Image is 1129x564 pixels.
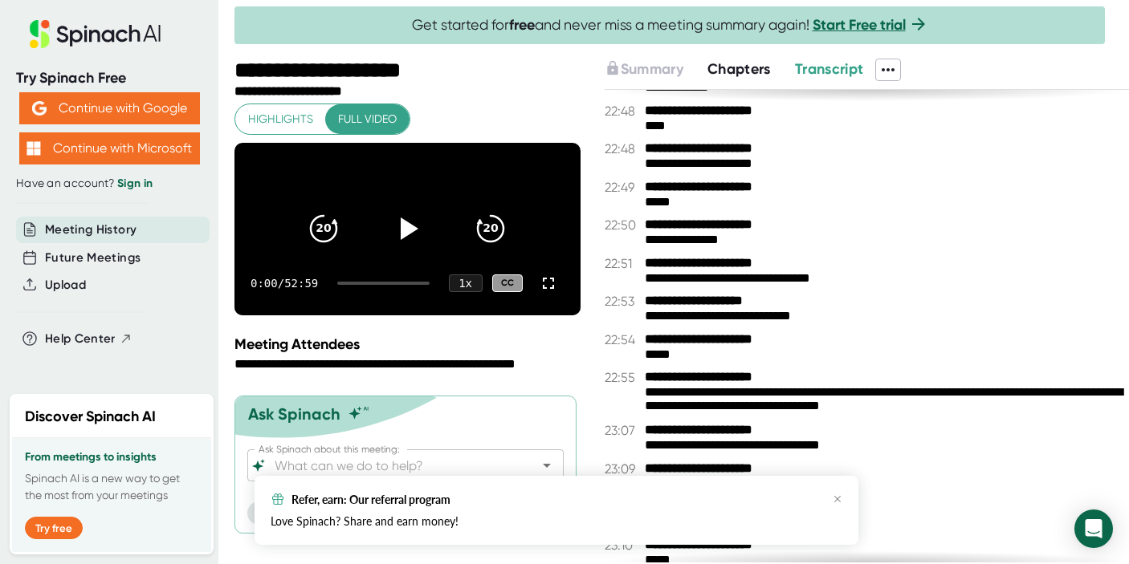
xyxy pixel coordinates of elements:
[509,16,535,34] b: free
[605,59,683,80] button: Summary
[45,330,116,348] span: Help Center
[19,92,200,124] button: Continue with Google
[605,217,641,233] span: 22:50
[605,180,641,195] span: 22:49
[621,60,683,78] span: Summary
[248,404,340,424] div: Ask Spinach
[605,59,707,81] div: Upgrade to access
[605,461,641,477] span: 23:09
[536,454,558,477] button: Open
[19,132,200,164] button: Continue with Microsoft
[707,60,771,78] span: Chapters
[117,177,153,190] a: Sign in
[251,277,318,290] div: 0:00 / 52:59
[45,276,86,294] button: Upload
[605,141,641,156] span: 22:48
[25,451,198,464] h3: From meetings to insights
[271,454,512,477] input: What can we do to help?
[707,59,771,80] button: Chapters
[25,517,83,539] button: Try free
[449,274,483,292] div: 1 x
[16,177,202,191] div: Have an account?
[605,256,641,271] span: 22:51
[605,103,641,119] span: 22:48
[338,109,397,129] span: Full video
[25,406,156,428] h2: Discover Spinach AI
[248,109,313,129] span: Highlights
[234,335,585,353] div: Meeting Attendees
[795,60,864,78] span: Transcript
[412,16,928,34] span: Get started for and never miss a meeting summary again!
[605,370,641,385] span: 22:55
[45,330,132,348] button: Help Center
[25,470,198,504] p: Spinach AI is a new way to get the most from your meetings
[492,274,523,293] div: CC
[16,69,202,87] div: Try Spinach Free
[247,501,346,525] button: Ask
[813,16,906,34] a: Start Free trial
[795,59,864,80] button: Transcript
[605,423,641,438] span: 23:07
[605,538,641,553] span: 23:10
[325,104,410,134] button: Full video
[1074,509,1113,548] div: Open Intercom Messenger
[45,249,141,267] button: Future Meetings
[605,332,641,347] span: 22:54
[235,104,326,134] button: Highlights
[605,294,641,309] span: 22:53
[32,101,47,116] img: Aehbyd4JwY73AAAAAElFTkSuQmCC
[45,221,137,239] button: Meeting History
